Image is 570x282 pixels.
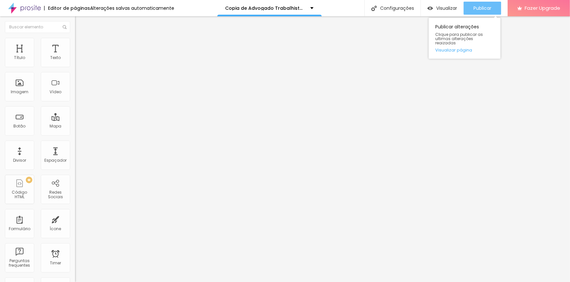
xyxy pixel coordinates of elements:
[11,90,28,94] div: Imagem
[435,48,494,52] a: Visualizar página
[525,5,560,11] span: Fazer Upgrade
[7,259,32,268] div: Perguntas frequentes
[14,124,26,128] div: Botão
[50,124,61,128] div: Mapa
[421,2,464,15] button: Visualizar
[75,16,570,282] iframe: Editor
[63,25,67,29] img: Icone
[50,261,61,265] div: Timer
[50,90,61,94] div: Vídeo
[5,21,70,33] input: Buscar elemento
[473,6,491,11] span: Publicar
[9,227,30,231] div: Formulário
[44,158,67,163] div: Espaçador
[464,2,501,15] button: Publicar
[436,6,457,11] span: Visualizar
[427,6,433,11] img: view-1.svg
[435,32,494,45] span: Clique para publicar as ultimas alterações reaizadas
[7,190,32,200] div: Código HTML
[429,18,501,59] div: Publicar alterações
[42,190,68,200] div: Redes Sociais
[44,6,90,10] div: Editor de páginas
[13,158,26,163] div: Divisor
[225,6,305,10] p: Copia de Advogado Trabalhista [PERSON_NAME] SP
[14,55,25,60] div: Título
[371,6,377,11] img: Icone
[50,55,61,60] div: Texto
[50,227,61,231] div: Ícone
[90,6,174,10] div: Alterações salvas automaticamente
